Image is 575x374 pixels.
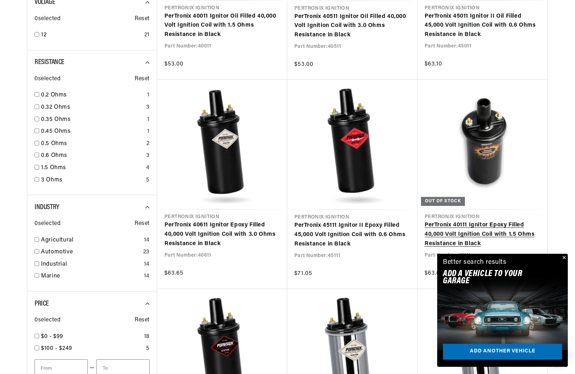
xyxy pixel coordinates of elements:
[41,248,140,257] a: Automotive
[41,346,72,351] span: $100 - $249
[41,31,141,40] a: 12
[35,219,60,229] span: 0 selected
[41,103,143,112] a: 0.32 Ohms
[146,163,150,173] div: 4
[443,344,562,360] a: Add another vehicle
[425,221,540,248] a: PerTronix 40111 Ignitor Epoxy Filled 40,000 Volt Ignition Coil with 1.5 Ohms Resistance in Black
[35,316,60,325] span: 0 selected
[41,272,141,281] a: Marine
[147,127,150,136] div: 1
[443,257,507,268] div: Better search results
[146,151,150,161] div: 3
[146,103,150,112] div: 3
[294,12,410,40] a: PerTronix 40511 Ignitor Oil Filled 40,000 Volt Ignition Coil with 3.0 Ohms Resistance in Black
[41,151,143,161] a: 0.6 Ohms
[146,176,150,185] div: 5
[35,14,60,24] span: 0 selected
[443,270,544,285] h2: Add A VEHICLE to your garage
[35,59,64,66] span: Resistance
[41,236,141,245] a: Agricultural
[144,31,150,40] div: 21
[294,221,410,249] a: PerTronix 45111 Ignitor II Epoxy Filled 45,000 Volt Ignition Coil with 0.6 Ohms Resistance in Black
[41,115,144,125] a: 0.35 Ohms
[143,248,150,257] div: 23
[41,139,144,149] a: 0.5 Ohms
[35,75,60,84] span: 0 selected
[41,260,141,269] a: Industrial
[146,344,150,353] div: 5
[41,163,143,173] a: 1.5 Ohms
[41,176,143,185] a: 3 Ohms
[35,300,49,307] span: Price
[164,12,280,40] a: PerTronix 40011 Ignitor Oil Filled 40,000 Volt Ignition Coil with 1.5 Ohms Resistance in Black
[144,332,150,342] div: 18
[425,12,540,40] a: PerTronix 45011 Ignitor II Oil Filled 45,000 Volt Ignition Coil with 0.6 Ohms Resistance in Black
[135,219,150,229] span: Reset
[35,204,59,211] span: Industry
[41,91,144,100] a: 0.2 Ohms
[559,254,568,262] button: Close
[41,334,63,339] span: $0 - $99
[144,272,150,281] div: 14
[144,236,150,245] div: 14
[41,127,144,136] a: 0.45 Ohms
[135,75,150,84] span: Reset
[164,221,280,248] a: PerTronix 40611 Ignitor Epoxy Filled 40,000 Volt Ignition Coil with 3.0 Ohms Resistance in Black
[90,364,95,373] span: —
[135,316,150,325] span: Reset
[147,115,150,125] div: 1
[144,260,150,269] div: 14
[147,91,150,100] div: 1
[135,14,150,24] span: Reset
[146,139,150,149] div: 2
